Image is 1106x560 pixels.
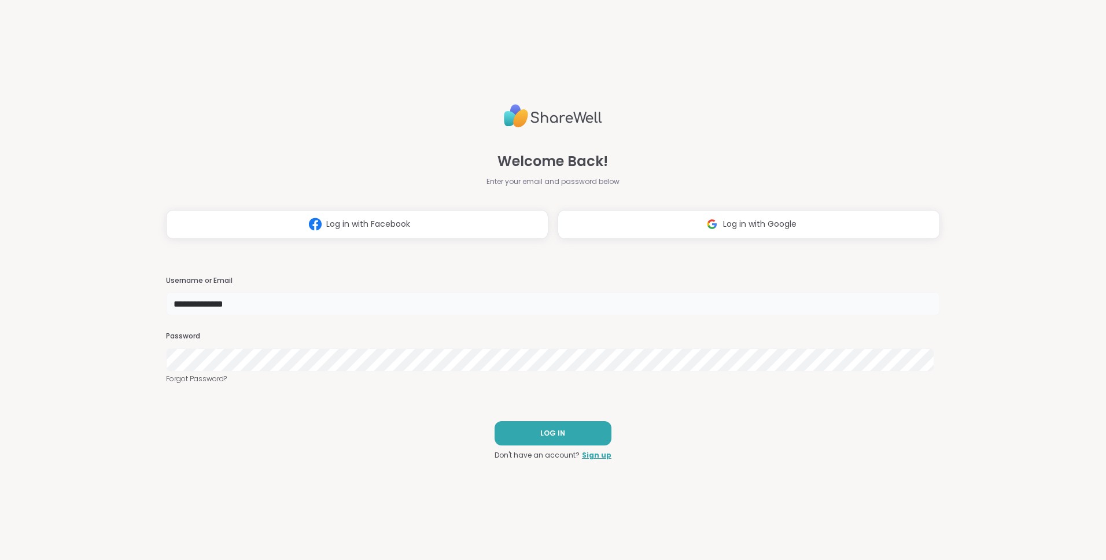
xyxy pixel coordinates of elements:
[540,428,565,439] span: LOG IN
[701,213,723,235] img: ShareWell Logomark
[497,151,608,172] span: Welcome Back!
[486,176,620,187] span: Enter your email and password below
[558,210,940,239] button: Log in with Google
[166,210,548,239] button: Log in with Facebook
[723,218,797,230] span: Log in with Google
[326,218,410,230] span: Log in with Facebook
[582,450,611,460] a: Sign up
[504,100,602,132] img: ShareWell Logo
[166,276,940,286] h3: Username or Email
[166,331,940,341] h3: Password
[495,421,611,445] button: LOG IN
[495,450,580,460] span: Don't have an account?
[166,374,940,384] a: Forgot Password?
[304,213,326,235] img: ShareWell Logomark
